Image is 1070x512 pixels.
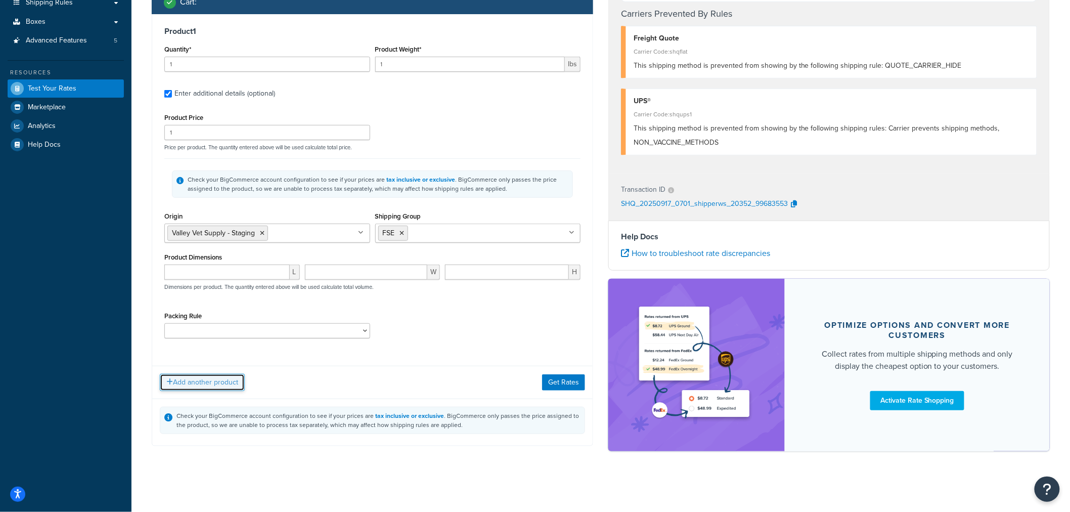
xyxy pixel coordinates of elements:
[162,144,583,151] p: Price per product. The quantity entered above will be used calculate total price.
[621,247,770,259] a: How to troubleshoot rate discrepancies
[28,103,66,112] span: Marketplace
[634,94,1029,108] div: UPS®
[427,265,440,280] span: W
[634,123,1000,148] span: This shipping method is prevented from showing by the following shipping rules: Carrier prevents ...
[28,84,76,93] span: Test Your Rates
[634,45,1029,59] div: Carrier Code: shqflat
[8,79,124,98] a: Test Your Rates
[164,90,172,98] input: Enter additional details (optional)
[164,57,370,72] input: 0.0
[8,98,124,116] a: Marketplace
[870,391,964,410] a: Activate Rate Shopping
[290,265,300,280] span: L
[8,136,124,154] a: Help Docs
[26,36,87,45] span: Advanced Features
[621,183,665,197] p: Transaction ID
[8,68,124,77] div: Resources
[26,18,46,26] span: Boxes
[565,57,581,72] span: lbs
[28,122,56,131] span: Analytics
[176,411,581,430] div: Check your BigCommerce account configuration to see if your prices are . BigCommerce only passes ...
[375,212,421,220] label: Shipping Group
[164,114,203,121] label: Product Price
[621,7,1037,21] h4: Carriers Prevented By Rules
[174,87,275,101] div: Enter additional details (optional)
[164,212,183,220] label: Origin
[375,57,565,72] input: 0.00
[634,60,962,71] span: This shipping method is prevented from showing by the following shipping rule: QUOTE_CARRIER_HIDE
[164,46,191,53] label: Quantity*
[8,31,124,50] a: Advanced Features5
[162,283,374,290] p: Dimensions per product. The quantity entered above will be used calculate total volume.
[188,175,568,193] div: Check your BigCommerce account configuration to see if your prices are . BigCommerce only passes ...
[164,312,202,320] label: Packing Rule
[634,107,1029,121] div: Carrier Code: shqups1
[621,231,1037,243] h4: Help Docs
[8,31,124,50] li: Advanced Features
[8,117,124,135] a: Analytics
[160,374,245,391] button: Add another product
[542,374,585,391] button: Get Rates
[809,320,1026,340] div: Optimize options and convert more customers
[375,411,444,420] a: tax inclusive or exclusive
[114,36,117,45] span: 5
[164,26,581,36] h3: Product 1
[634,294,760,436] img: feature-image-rateshop-7084cbbcb2e67ef1d54c2e976f0e592697130d5817b016cf7cc7e13314366067.png
[634,31,1029,46] div: Freight Quote
[386,175,455,184] a: tax inclusive or exclusive
[1035,477,1060,502] button: Open Resource Center
[28,141,61,149] span: Help Docs
[569,265,581,280] span: H
[375,46,422,53] label: Product Weight*
[172,228,255,238] span: Valley Vet Supply - Staging
[809,348,1026,372] div: Collect rates from multiple shipping methods and only display the cheapest option to your customers.
[383,228,395,238] span: FSE
[8,13,124,31] a: Boxes
[621,197,788,212] p: SHQ_20250917_0701_shipperws_20352_99683553
[164,253,222,261] label: Product Dimensions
